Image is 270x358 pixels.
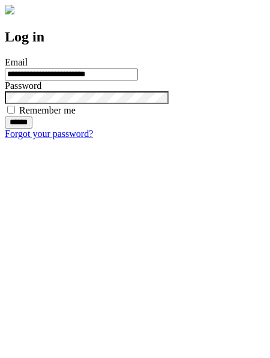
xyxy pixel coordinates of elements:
[19,105,76,115] label: Remember me
[5,29,265,45] h2: Log in
[5,80,41,91] label: Password
[5,5,14,14] img: logo-4e3dc11c47720685a147b03b5a06dd966a58ff35d612b21f08c02c0306f2b779.png
[5,129,93,139] a: Forgot your password?
[5,57,28,67] label: Email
